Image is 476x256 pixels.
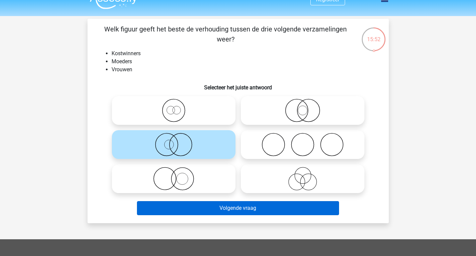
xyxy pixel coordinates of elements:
[98,24,353,44] p: Welk figuur geeft het beste de verhouding tussen de drie volgende verzamelingen weer?
[112,58,378,66] li: Moeders
[98,79,378,91] h6: Selecteer het juiste antwoord
[112,50,378,58] li: Kostwinners
[361,27,386,44] div: 15:52
[112,66,378,74] li: Vrouwen
[137,201,339,215] button: Volgende vraag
